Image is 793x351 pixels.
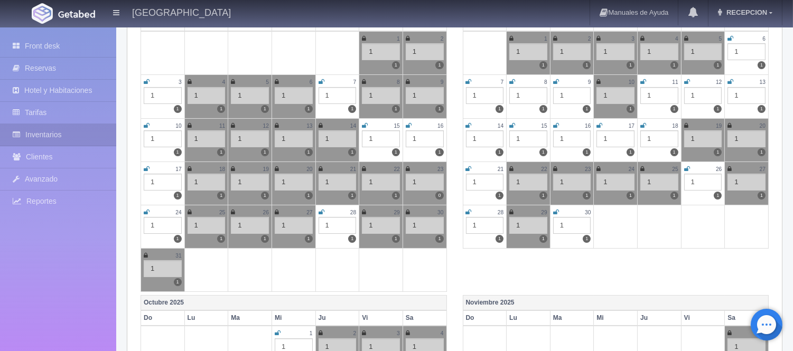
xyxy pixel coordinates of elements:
[174,278,182,286] label: 1
[231,174,269,191] div: 1
[583,105,591,113] label: 1
[435,105,443,113] label: 1
[141,310,185,326] th: Do
[583,235,591,243] label: 1
[553,174,591,191] div: 1
[319,174,357,191] div: 1
[588,36,591,42] small: 2
[310,79,313,85] small: 6
[670,192,678,200] label: 1
[217,148,225,156] label: 1
[627,148,635,156] label: 1
[716,166,722,172] small: 26
[231,130,269,147] div: 1
[640,174,678,191] div: 1
[553,43,591,60] div: 1
[406,130,444,147] div: 1
[441,330,444,336] small: 4
[714,148,722,156] label: 1
[583,61,591,69] label: 1
[175,253,181,259] small: 31
[727,130,766,147] div: 1
[362,174,400,191] div: 1
[640,130,678,147] div: 1
[627,192,635,200] label: 1
[319,87,357,104] div: 1
[305,235,313,243] label: 1
[144,174,182,191] div: 1
[231,217,269,234] div: 1
[716,123,722,129] small: 19
[261,148,269,156] label: 1
[175,210,181,215] small: 24
[596,43,635,60] div: 1
[724,8,767,16] span: RECEPCION
[175,166,181,172] small: 17
[760,123,766,129] small: 20
[174,235,182,243] label: 1
[306,123,312,129] small: 13
[406,43,444,60] div: 1
[640,87,678,104] div: 1
[217,192,225,200] label: 1
[261,192,269,200] label: 1
[762,36,766,42] small: 6
[544,36,547,42] small: 1
[760,79,766,85] small: 13
[496,105,503,113] label: 1
[350,123,356,129] small: 14
[174,148,182,156] label: 1
[272,310,315,326] th: Mi
[585,123,591,129] small: 16
[174,105,182,113] label: 1
[362,87,400,104] div: 1
[670,148,678,156] label: 1
[466,174,504,191] div: 1
[583,192,591,200] label: 1
[219,166,225,172] small: 18
[266,79,269,85] small: 5
[392,148,400,156] label: 1
[306,166,312,172] small: 20
[583,148,591,156] label: 1
[392,192,400,200] label: 1
[541,166,547,172] small: 22
[406,174,444,191] div: 1
[435,235,443,243] label: 1
[596,87,635,104] div: 1
[348,105,356,113] label: 1
[629,79,635,85] small: 10
[58,10,95,18] img: Getabed
[188,87,226,104] div: 1
[188,130,226,147] div: 1
[175,123,181,129] small: 10
[275,130,313,147] div: 1
[509,130,547,147] div: 1
[714,192,722,200] label: 1
[466,87,504,104] div: 1
[437,166,443,172] small: 23
[596,174,635,191] div: 1
[463,296,769,311] th: Noviembre 2025
[638,310,682,326] th: Ju
[144,130,182,147] div: 1
[539,105,547,113] label: 1
[588,79,591,85] small: 9
[263,210,269,215] small: 26
[684,174,722,191] div: 1
[539,61,547,69] label: 1
[359,310,403,326] th: Vi
[394,210,400,215] small: 29
[441,36,444,42] small: 2
[684,130,722,147] div: 1
[496,148,503,156] label: 1
[496,235,503,243] label: 1
[585,166,591,172] small: 23
[463,310,507,326] th: Do
[466,130,504,147] div: 1
[305,105,313,113] label: 1
[760,166,766,172] small: 27
[544,79,547,85] small: 8
[719,36,722,42] small: 5
[498,166,503,172] small: 21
